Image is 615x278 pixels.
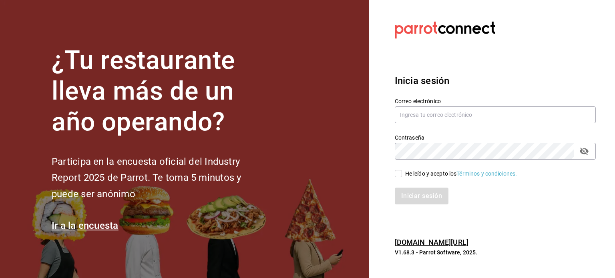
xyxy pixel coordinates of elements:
[395,98,596,104] label: Correo electrónico
[577,144,591,158] button: passwordField
[395,248,596,256] p: V1.68.3 - Parrot Software, 2025.
[395,74,596,88] h3: Inicia sesión
[405,170,517,178] div: He leído y acepto los
[395,135,596,140] label: Contraseña
[395,238,468,246] a: [DOMAIN_NAME][URL]
[52,220,119,231] a: Ir a la encuesta
[52,154,268,202] h2: Participa en la encuesta oficial del Industry Report 2025 de Parrot. Te toma 5 minutos y puede se...
[52,45,268,137] h1: ¿Tu restaurante lleva más de un año operando?
[456,170,517,177] a: Términos y condiciones.
[395,106,596,123] input: Ingresa tu correo electrónico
